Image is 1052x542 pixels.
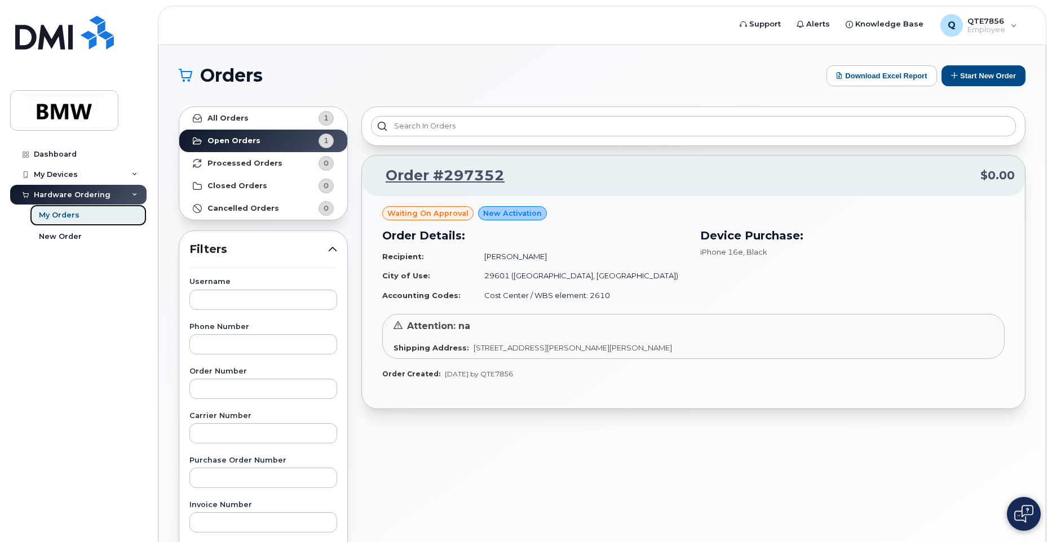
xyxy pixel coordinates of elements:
span: iPhone 16e [700,247,743,256]
span: Filters [189,241,328,257]
span: Waiting On Approval [387,208,468,219]
a: Processed Orders0 [179,152,347,175]
h3: Order Details: [382,227,687,244]
span: , Black [743,247,767,256]
input: Search in orders [371,116,1016,136]
span: 0 [324,203,329,214]
a: All Orders1 [179,107,347,130]
span: 1 [324,135,329,146]
a: Closed Orders0 [179,175,347,197]
td: 29601 ([GEOGRAPHIC_DATA], [GEOGRAPHIC_DATA]) [474,266,687,286]
label: Phone Number [189,323,337,331]
strong: Accounting Codes: [382,291,461,300]
button: Download Excel Report [826,65,937,86]
strong: All Orders [207,114,249,123]
strong: Open Orders [207,136,260,145]
strong: Processed Orders [207,159,282,168]
strong: Cancelled Orders [207,204,279,213]
a: Order #297352 [372,166,505,186]
span: 0 [324,158,329,168]
label: Purchase Order Number [189,457,337,464]
button: Start New Order [942,65,1026,86]
span: [STREET_ADDRESS][PERSON_NAME][PERSON_NAME] [474,343,672,352]
img: Open chat [1014,505,1033,523]
span: [DATE] by QTE7856 [445,370,513,378]
span: 0 [324,180,329,191]
td: [PERSON_NAME] [474,247,687,266]
label: Carrier Number [189,412,337,420]
h3: Device Purchase: [700,227,1005,244]
a: Open Orders1 [179,130,347,152]
span: Attention: na [407,321,470,331]
strong: Shipping Address: [394,343,469,352]
a: Cancelled Orders0 [179,197,347,220]
strong: Order Created: [382,370,440,378]
label: Username [189,278,337,286]
span: New Activation [483,208,542,219]
label: Invoice Number [189,501,337,509]
label: Order Number [189,368,337,375]
span: $0.00 [980,167,1015,184]
span: 1 [324,113,329,123]
strong: City of Use: [382,271,430,280]
span: Orders [200,67,263,84]
strong: Recipient: [382,252,424,261]
strong: Closed Orders [207,181,267,190]
td: Cost Center / WBS element: 2610 [474,286,687,305]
